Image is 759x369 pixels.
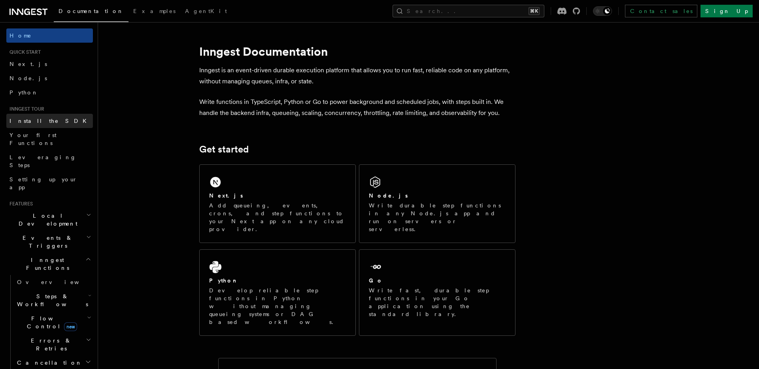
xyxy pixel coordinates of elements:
span: Your first Functions [9,132,57,146]
button: Search...⌘K [393,5,544,17]
button: Steps & Workflows [14,289,93,311]
p: Inngest is an event-driven durable execution platform that allows you to run fast, reliable code ... [199,65,515,87]
p: Write functions in TypeScript, Python or Go to power background and scheduled jobs, with steps bu... [199,96,515,119]
span: Inngest Functions [6,256,85,272]
span: AgentKit [185,8,227,14]
a: GoWrite fast, durable step functions in your Go application using the standard library. [359,249,515,336]
h2: Go [369,277,383,284]
p: Add queueing, events, crons, and step functions to your Next app on any cloud provider. [209,201,346,233]
span: Local Development [6,212,86,228]
span: Flow Control [14,314,87,330]
a: Your first Functions [6,128,93,150]
button: Toggle dark mode [593,6,612,16]
span: Setting up your app [9,176,77,190]
h2: Next.js [209,192,243,200]
span: Python [9,89,38,96]
a: Examples [128,2,180,21]
a: Contact sales [625,5,697,17]
a: PythonDevelop reliable step functions in Python without managing queueing systems or DAG based wo... [199,249,356,336]
a: Next.jsAdd queueing, events, crons, and step functions to your Next app on any cloud provider. [199,164,356,243]
span: Documentation [59,8,124,14]
a: Setting up your app [6,172,93,194]
a: Python [6,85,93,100]
span: Cancellation [14,359,82,367]
button: Errors & Retries [14,333,93,356]
button: Local Development [6,209,93,231]
kbd: ⌘K [529,7,540,15]
a: Leveraging Steps [6,150,93,172]
a: Next.js [6,57,93,71]
p: Develop reliable step functions in Python without managing queueing systems or DAG based workflows. [209,286,346,326]
a: Documentation [54,2,128,22]
a: Node.jsWrite durable step functions in any Node.js app and run on servers or serverless. [359,164,515,243]
span: Next.js [9,61,47,67]
span: Home [9,32,32,40]
span: Features [6,201,33,207]
a: Overview [14,275,93,289]
h2: Python [209,277,238,284]
span: new [64,322,77,331]
p: Write fast, durable step functions in your Go application using the standard library. [369,286,506,318]
span: Examples [133,8,176,14]
h1: Inngest Documentation [199,44,515,58]
a: AgentKit [180,2,232,21]
span: Errors & Retries [14,337,86,352]
button: Events & Triggers [6,231,93,253]
button: Inngest Functions [6,253,93,275]
a: Get started [199,144,249,155]
a: Sign Up [700,5,753,17]
a: Home [6,28,93,43]
a: Node.js [6,71,93,85]
span: Install the SDK [9,118,91,124]
span: Node.js [9,75,47,81]
span: Quick start [6,49,41,55]
button: Flow Controlnew [14,311,93,333]
h2: Node.js [369,192,408,200]
span: Inngest tour [6,106,44,112]
span: Overview [17,279,98,285]
p: Write durable step functions in any Node.js app and run on servers or serverless. [369,201,506,233]
span: Leveraging Steps [9,154,76,168]
span: Steps & Workflows [14,292,88,308]
span: Events & Triggers [6,234,86,250]
a: Install the SDK [6,114,93,128]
